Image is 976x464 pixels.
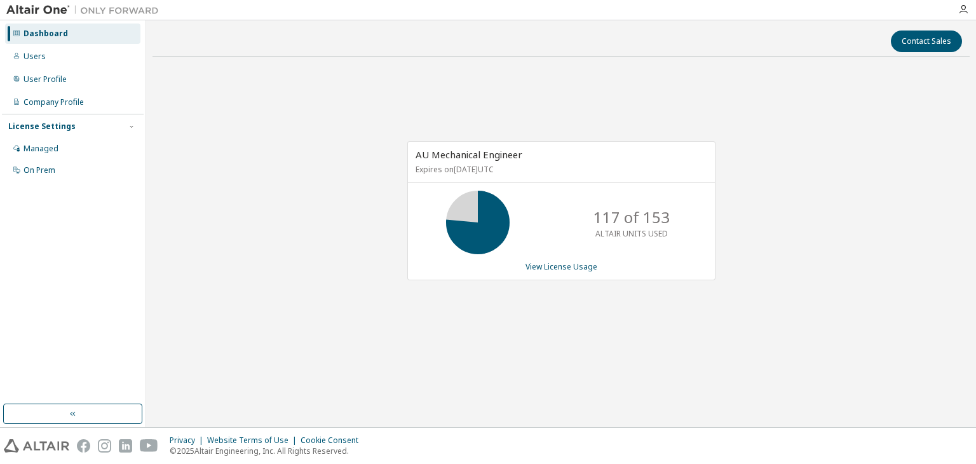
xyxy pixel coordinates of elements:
[525,261,597,272] a: View License Usage
[98,439,111,453] img: instagram.svg
[8,121,76,132] div: License Settings
[24,29,68,39] div: Dashboard
[24,144,58,154] div: Managed
[595,228,668,239] p: ALTAIR UNITS USED
[207,435,301,446] div: Website Terms of Use
[6,4,165,17] img: Altair One
[4,439,69,453] img: altair_logo.svg
[416,148,522,161] span: AU Mechanical Engineer
[24,165,55,175] div: On Prem
[77,439,90,453] img: facebook.svg
[24,74,67,85] div: User Profile
[119,439,132,453] img: linkedin.svg
[140,439,158,453] img: youtube.svg
[24,51,46,62] div: Users
[170,435,207,446] div: Privacy
[891,31,962,52] button: Contact Sales
[24,97,84,107] div: Company Profile
[416,164,704,175] p: Expires on [DATE] UTC
[593,207,670,228] p: 117 of 153
[170,446,366,456] p: © 2025 Altair Engineering, Inc. All Rights Reserved.
[301,435,366,446] div: Cookie Consent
